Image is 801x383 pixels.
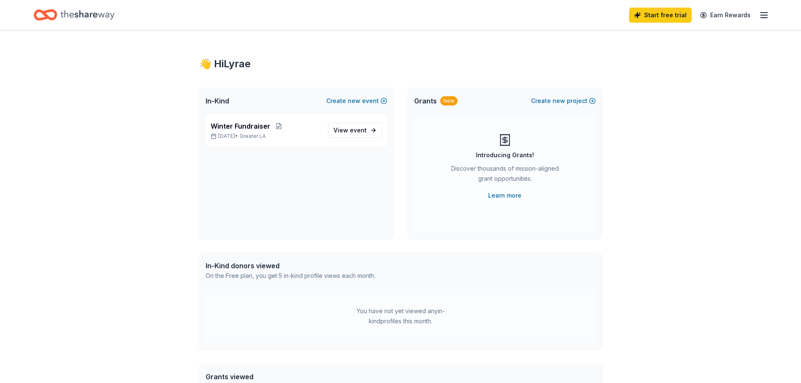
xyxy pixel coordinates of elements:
div: In-Kind donors viewed [206,261,375,271]
div: Introducing Grants! [476,150,534,160]
p: [DATE] • [211,133,321,140]
div: New [440,96,457,106]
span: Greater LA [240,133,266,140]
button: Createnewevent [326,96,387,106]
span: event [350,127,367,134]
a: Earn Rewards [695,8,756,23]
div: 👋 Hi Lyrae [199,57,603,71]
a: Learn more [488,190,521,201]
a: View event [328,123,382,138]
a: Start free trial [629,8,692,23]
button: Createnewproject [531,96,596,106]
div: Discover thousands of mission-aligned grant opportunities. [448,164,562,187]
span: In-Kind [206,96,229,106]
span: new [348,96,360,106]
div: You have not yet viewed any in-kind profiles this month. [348,306,453,326]
div: Grants viewed [206,372,371,382]
div: On the Free plan, you get 5 in-kind profile views each month. [206,271,375,281]
span: Grants [414,96,437,106]
a: Home [34,5,114,25]
span: new [553,96,565,106]
span: Winter Fundraiser [211,121,270,131]
span: View [333,125,367,135]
